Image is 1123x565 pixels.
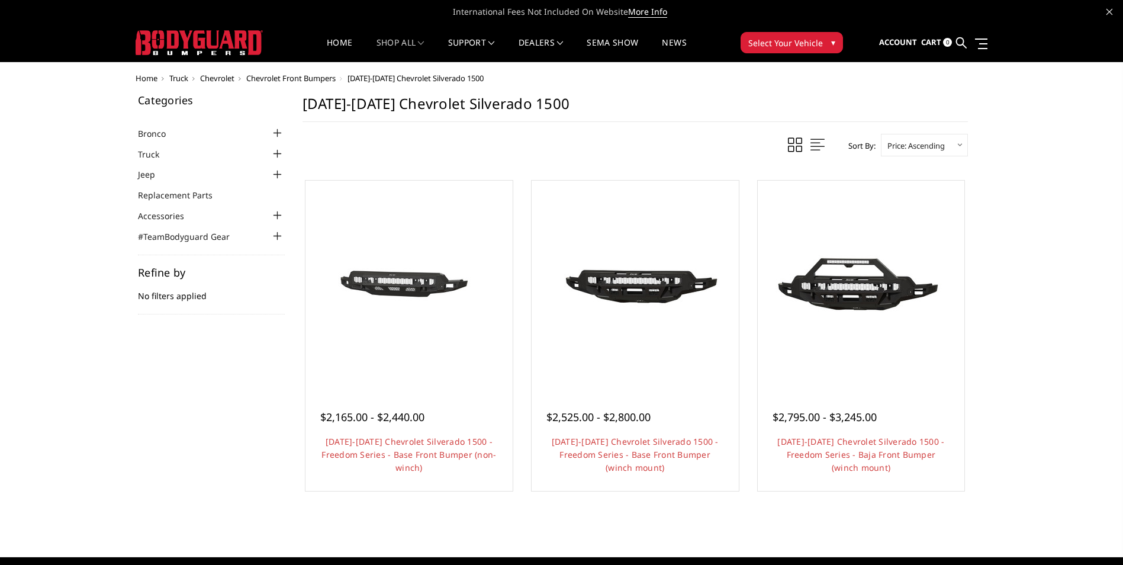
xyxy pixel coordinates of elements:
a: News [662,38,686,62]
a: Bronco [138,127,181,140]
a: SEMA Show [587,38,638,62]
a: Home [327,38,352,62]
a: Replacement Parts [138,189,227,201]
a: Jeep [138,168,170,181]
h1: [DATE]-[DATE] Chevrolet Silverado 1500 [303,95,968,122]
a: Dealers [519,38,564,62]
a: More Info [628,6,667,18]
button: Select Your Vehicle [741,32,843,53]
a: Truck [138,148,174,160]
a: Cart 0 [921,27,952,59]
a: 2022-2025 Chevrolet Silverado 1500 - Freedom Series - Baja Front Bumper (winch mount) [761,184,962,385]
div: No filters applied [138,267,285,314]
span: Cart [921,37,941,47]
span: [DATE]-[DATE] Chevrolet Silverado 1500 [347,73,484,84]
span: $2,525.00 - $2,800.00 [546,410,651,424]
a: #TeamBodyguard Gear [138,230,244,243]
h5: Categories [138,95,285,105]
a: Chevrolet Front Bumpers [246,73,336,84]
a: [DATE]-[DATE] Chevrolet Silverado 1500 - Freedom Series - Base Front Bumper (winch mount) [552,436,719,473]
span: $2,165.00 - $2,440.00 [320,410,424,424]
span: ▾ [831,36,835,49]
span: Select Your Vehicle [748,37,823,49]
span: 0 [943,38,952,47]
label: Sort By: [842,137,876,155]
a: Truck [169,73,188,84]
h5: Refine by [138,267,285,278]
span: $2,795.00 - $3,245.00 [773,410,877,424]
span: Account [879,37,917,47]
img: 2022-2025 Chevrolet Silverado 1500 - Freedom Series - Base Front Bumper (winch mount) [540,231,730,337]
a: [DATE]-[DATE] Chevrolet Silverado 1500 - Freedom Series - Base Front Bumper (non-winch) [321,436,496,473]
a: [DATE]-[DATE] Chevrolet Silverado 1500 - Freedom Series - Baja Front Bumper (winch mount) [777,436,944,473]
img: 2022-2025 Chevrolet Silverado 1500 - Freedom Series - Baja Front Bumper (winch mount) [766,231,955,337]
a: Chevrolet [200,73,234,84]
a: Account [879,27,917,59]
a: 2022-2025 Chevrolet Silverado 1500 - Freedom Series - Base Front Bumper (non-winch) 2022-2025 Che... [308,184,510,385]
a: shop all [377,38,424,62]
a: Accessories [138,210,199,222]
a: 2022-2025 Chevrolet Silverado 1500 - Freedom Series - Base Front Bumper (winch mount) 2022-2025 C... [535,184,736,385]
img: BODYGUARD BUMPERS [136,30,263,55]
a: Home [136,73,157,84]
a: Support [448,38,495,62]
